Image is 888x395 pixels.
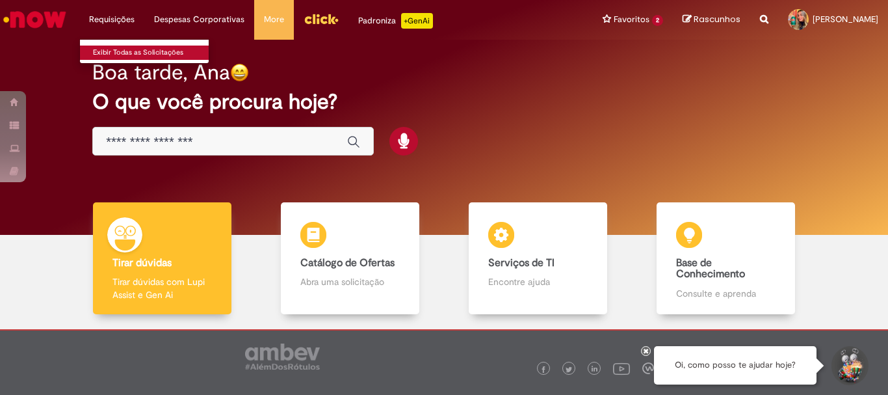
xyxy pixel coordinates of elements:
[89,13,135,26] span: Requisições
[300,256,395,269] b: Catálogo de Ofertas
[488,256,555,269] b: Serviços de TI
[652,15,663,26] span: 2
[813,14,878,25] span: [PERSON_NAME]
[112,275,211,301] p: Tirar dúvidas com Lupi Assist e Gen Ai
[676,287,775,300] p: Consulte e aprenda
[613,360,630,377] img: logo_footer_youtube.png
[112,256,172,269] b: Tirar dúvidas
[304,9,339,29] img: click_logo_yellow_360x200.png
[540,366,547,373] img: logo_footer_facebook.png
[1,7,68,33] img: ServiceNow
[92,90,796,113] h2: O que você procura hoje?
[264,13,284,26] span: More
[401,13,433,29] p: +GenAi
[683,14,740,26] a: Rascunhos
[230,63,249,82] img: happy-face.png
[566,366,572,373] img: logo_footer_twitter.png
[92,61,230,84] h2: Boa tarde, Ana
[632,202,820,315] a: Base de Conhecimento Consulte e aprenda
[444,202,632,315] a: Serviços de TI Encontre ajuda
[79,39,209,64] ul: Requisições
[694,13,740,25] span: Rascunhos
[68,202,256,315] a: Tirar dúvidas Tirar dúvidas com Lupi Assist e Gen Ai
[154,13,244,26] span: Despesas Corporativas
[488,275,587,288] p: Encontre ajuda
[358,13,433,29] div: Padroniza
[80,46,223,60] a: Exibir Todas as Solicitações
[642,362,654,374] img: logo_footer_workplace.png
[245,344,320,370] img: logo_footer_ambev_rotulo_gray.png
[592,366,598,374] img: logo_footer_linkedin.png
[614,13,649,26] span: Favoritos
[256,202,444,315] a: Catálogo de Ofertas Abra uma solicitação
[676,256,745,281] b: Base de Conhecimento
[829,346,868,385] button: Iniciar Conversa de Suporte
[300,275,399,288] p: Abra uma solicitação
[654,346,816,385] div: Oi, como posso te ajudar hoje?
